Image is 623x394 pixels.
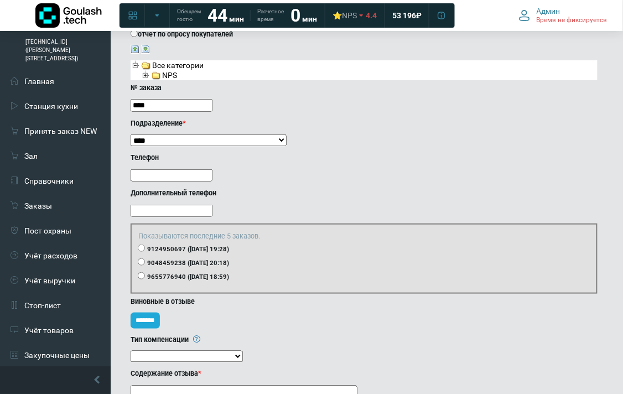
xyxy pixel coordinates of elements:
img: Развернуть [141,45,150,54]
label: Подразделение [131,118,598,129]
span: ₽ [416,11,422,20]
img: Свернуть [131,45,139,54]
a: Все категории [141,60,205,69]
span: Время не фиксируется [537,16,608,25]
a: 53 196 ₽ [386,6,428,25]
label: отчет по опросу покупателей [131,28,598,40]
button: Админ Время не фиксируется [512,4,614,27]
strong: 0 [290,5,300,26]
input: 9655776940 ([DATE] 18:59) [138,272,145,279]
a: ⭐NPS 4.4 [326,6,383,25]
label: 9124950697 ([DATE] 19:28) [136,245,593,254]
span: мин [302,14,317,23]
span: Админ [537,6,560,16]
span: NPS [342,11,357,20]
label: 9655776940 ([DATE] 18:59) [136,272,593,282]
a: NPS [150,70,178,79]
label: Телефон [131,153,598,163]
span: Расчетное время [257,8,284,23]
span: мин [229,14,244,23]
label: 9048459238 ([DATE] 20:18) [136,258,593,268]
input: отчет по опросу покупателей [131,30,138,37]
label: № заказа [131,83,598,94]
input: 9048459238 ([DATE] 20:18) [138,258,145,266]
div: ⭐ [333,11,357,20]
a: Обещаем гостю 44 мин Расчетное время 0 мин [170,6,324,25]
input: 9124950697 ([DATE] 19:28) [138,245,145,252]
label: Виновные в отзыве [131,297,598,307]
span: Показываются последние 5 заказов. [138,231,584,242]
strong: 44 [207,5,227,26]
label: Содержание отзыва [131,369,598,380]
a: Свернуть [131,44,139,53]
a: Развернуть [141,44,150,53]
i: В выпадающем списке можно выбрать тип компенсации. "Скидка на следующий заказ" — для тех, у кого ... [193,335,200,343]
span: 4.4 [366,11,377,20]
label: Дополнительный телефон [131,188,598,199]
span: 53 196 [392,11,416,20]
img: Логотип компании Goulash.tech [35,3,102,28]
span: Обещаем гостю [177,8,201,23]
label: Тип компенсации [131,335,598,345]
